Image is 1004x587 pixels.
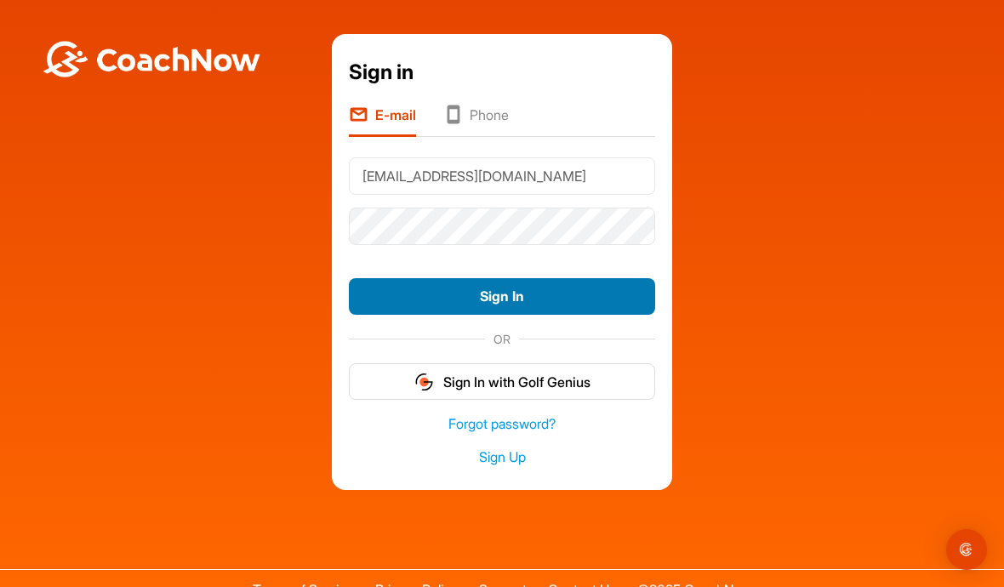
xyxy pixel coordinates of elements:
input: E-mail [349,157,655,195]
button: Sign In with Golf Genius [349,363,655,400]
div: Sign in [349,57,655,88]
a: Forgot password? [349,414,655,434]
li: E-mail [349,105,416,137]
img: gg_logo [414,372,435,392]
button: Sign In [349,278,655,315]
li: Phone [443,105,509,137]
a: Sign Up [349,447,655,467]
div: Open Intercom Messenger [946,529,987,570]
span: OR [485,330,519,348]
img: BwLJSsUCoWCh5upNqxVrqldRgqLPVwmV24tXu5FoVAoFEpwwqQ3VIfuoInZCoVCoTD4vwADAC3ZFMkVEQFDAAAAAElFTkSuQmCC [41,41,262,77]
